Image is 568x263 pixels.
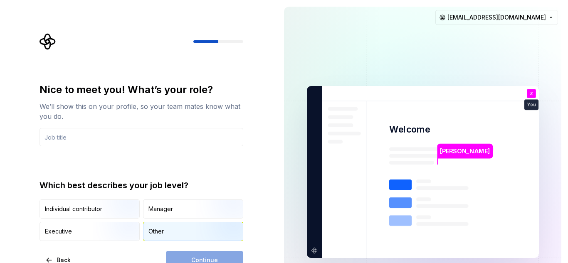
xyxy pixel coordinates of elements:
[389,123,430,135] p: Welcome
[40,33,56,50] svg: Supernova Logo
[440,147,490,156] p: [PERSON_NAME]
[148,227,164,236] div: Other
[435,10,558,25] button: [EMAIL_ADDRESS][DOMAIN_NAME]
[40,179,243,191] div: Which best describes your job level?
[45,227,72,236] div: Executive
[45,205,102,213] div: Individual contributor
[148,205,173,213] div: Manager
[529,91,533,96] p: Z
[40,101,243,121] div: We’ll show this on your profile, so your team mates know what you do.
[40,128,243,146] input: Job title
[527,103,536,107] p: You
[447,13,546,22] span: [EMAIL_ADDRESS][DOMAIN_NAME]
[40,83,243,96] div: Nice to meet you! What’s your role?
